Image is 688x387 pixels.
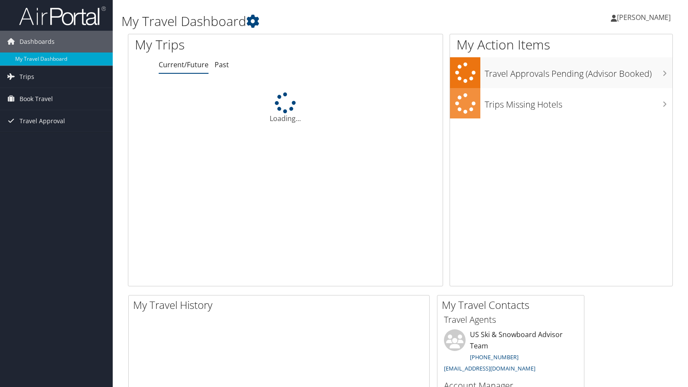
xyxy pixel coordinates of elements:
[20,31,55,52] span: Dashboards
[442,298,584,312] h2: My Travel Contacts
[611,4,679,30] a: [PERSON_NAME]
[450,88,672,119] a: Trips Missing Hotels
[133,298,429,312] h2: My Travel History
[450,36,672,54] h1: My Action Items
[128,92,443,124] div: Loading...
[20,110,65,132] span: Travel Approval
[159,60,209,69] a: Current/Future
[444,364,535,372] a: [EMAIL_ADDRESS][DOMAIN_NAME]
[450,57,672,88] a: Travel Approvals Pending (Advisor Booked)
[20,66,34,88] span: Trips
[19,6,106,26] img: airportal-logo.png
[485,94,672,111] h3: Trips Missing Hotels
[485,63,672,80] h3: Travel Approvals Pending (Advisor Booked)
[470,353,518,361] a: [PHONE_NUMBER]
[135,36,305,54] h1: My Trips
[440,329,582,376] li: US Ski & Snowboard Advisor Team
[20,88,53,110] span: Book Travel
[444,314,577,326] h3: Travel Agents
[617,13,671,22] span: [PERSON_NAME]
[215,60,229,69] a: Past
[121,12,493,30] h1: My Travel Dashboard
